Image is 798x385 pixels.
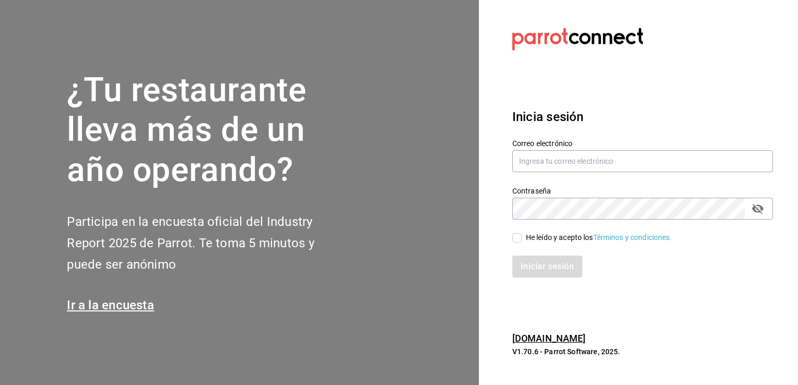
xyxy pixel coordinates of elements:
a: [DOMAIN_NAME] [512,333,586,344]
div: He leído y acepto los [526,232,672,243]
h2: Participa en la encuesta oficial del Industry Report 2025 de Parrot. Te toma 5 minutos y puede se... [67,211,349,275]
button: passwordField [749,200,767,218]
h1: ¿Tu restaurante lleva más de un año operando? [67,70,349,190]
a: Ir a la encuesta [67,298,154,312]
label: Correo electrónico [512,139,773,147]
p: V1.70.6 - Parrot Software, 2025. [512,346,773,357]
input: Ingresa tu correo electrónico [512,150,773,172]
a: Términos y condiciones. [593,233,672,242]
label: Contraseña [512,187,773,194]
h3: Inicia sesión [512,107,773,126]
